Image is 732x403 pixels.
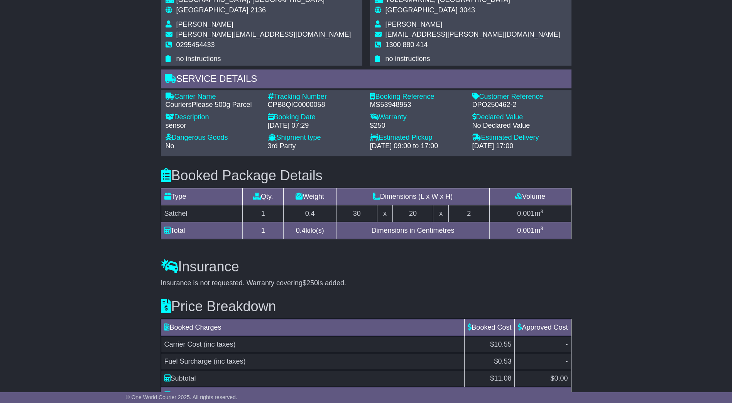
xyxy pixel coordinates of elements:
td: 2 [448,205,489,222]
td: Qty. [243,188,284,205]
td: Volume [489,188,571,205]
div: CouriersPlease 500g Parcel [166,101,260,109]
td: Weight [284,188,336,205]
span: [EMAIL_ADDRESS][PERSON_NAME][DOMAIN_NAME] [385,30,560,38]
sup: 3 [540,208,543,214]
td: Dimensions (L x W x H) [336,188,489,205]
span: no instructions [176,55,221,63]
td: Dimensions in Centimetres [336,222,489,239]
span: Fuel Surcharge [164,357,212,365]
span: [GEOGRAPHIC_DATA] [385,6,458,14]
span: 11.08 [494,374,511,382]
td: m [489,222,571,239]
div: Dangerous Goods [166,134,260,142]
span: no instructions [385,55,430,63]
td: Booked Charges [161,319,465,336]
div: Warranty [370,113,465,122]
div: Description [166,113,260,122]
td: $ [515,370,571,387]
span: © One World Courier 2025. All rights reserved. [126,394,237,400]
div: [DATE] 17:00 [472,142,567,151]
sup: 3 [540,225,543,231]
span: 0.001 [517,210,534,217]
span: 0.00 [554,374,568,382]
span: Carrier Cost [164,340,202,348]
span: [GEOGRAPHIC_DATA] [176,6,249,14]
td: Booked Cost [465,319,515,336]
td: $ [465,370,515,387]
div: Booking Reference [370,93,465,101]
div: CPB8QIC0000058 [268,101,362,109]
td: 0.4 [284,205,336,222]
span: No [166,142,174,150]
td: kilo(s) [284,222,336,239]
span: 3rd Party [268,142,296,150]
span: 0.4 [296,227,306,234]
h3: Insurance [161,259,571,274]
div: Customer Reference [472,93,567,101]
td: Type [161,188,243,205]
span: 3043 [460,6,475,14]
span: - [566,357,568,365]
div: DPO250462-2 [472,101,567,109]
span: [PERSON_NAME][EMAIL_ADDRESS][DOMAIN_NAME] [176,30,351,38]
span: [PERSON_NAME] [385,20,443,28]
div: No Declared Value [472,122,567,130]
div: Estimated Delivery [472,134,567,142]
td: Subtotal [161,370,465,387]
td: Approved Cost [515,319,571,336]
span: 2136 [250,6,266,14]
div: $ [546,390,571,401]
div: [DATE] 09:00 to 17:00 [370,142,465,151]
div: $250 [370,122,465,130]
span: - [566,340,568,348]
span: $250 [303,279,318,287]
td: 1 [243,205,284,222]
span: (inc taxes) [214,357,246,365]
div: Tracking Number [268,93,362,101]
span: (inc taxes) [204,340,236,348]
td: 30 [336,205,377,222]
div: MS53948953 [370,101,465,109]
td: Total [161,222,243,239]
div: [DATE] 07:29 [268,122,362,130]
td: x [377,205,392,222]
div: sensor [166,122,260,130]
div: Shipment type [268,134,362,142]
span: $0.53 [494,357,511,365]
span: 0295454433 [176,41,215,49]
div: Total charged including taxes [161,390,547,401]
div: Insurance is not requested. Warranty covering is added. [161,279,571,288]
td: 20 [392,205,433,222]
div: Booking Date [268,113,362,122]
span: 1300 880 414 [385,41,428,49]
span: 0.00 [554,391,568,399]
div: Carrier Name [166,93,260,101]
h3: Booked Package Details [161,168,571,183]
td: Satchel [161,205,243,222]
div: Estimated Pickup [370,134,465,142]
h3: Price Breakdown [161,299,571,314]
span: $10.55 [490,340,511,348]
td: 1 [243,222,284,239]
span: [PERSON_NAME] [176,20,233,28]
td: m [489,205,571,222]
td: x [433,205,448,222]
div: Declared Value [472,113,567,122]
span: 0.001 [517,227,534,234]
div: Service Details [161,69,571,90]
